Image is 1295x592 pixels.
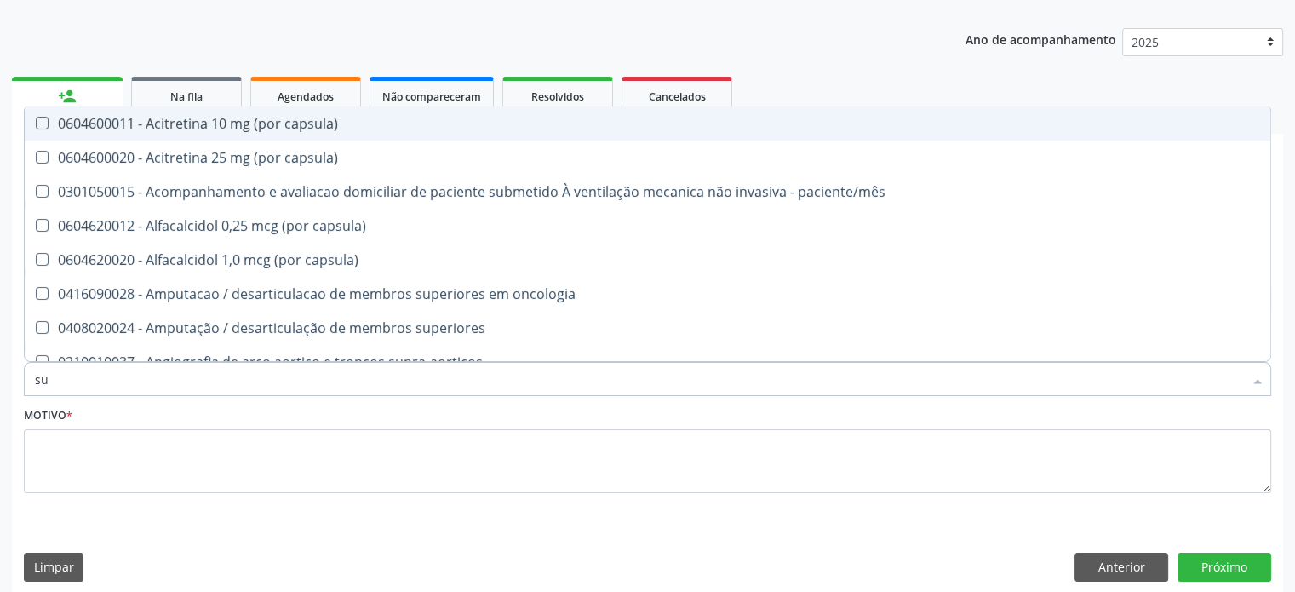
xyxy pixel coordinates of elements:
span: Na fila [170,89,203,104]
div: 0604620020 - Alfacalcidol 1,0 mcg (por capsula) [35,253,1260,267]
button: Próximo [1178,553,1271,582]
div: 0408020024 - Amputação / desarticulação de membros superiores [35,321,1260,335]
div: person_add [58,87,77,106]
input: Buscar por procedimentos [35,362,1243,396]
span: Não compareceram [382,89,481,104]
span: Resolvidos [531,89,584,104]
div: 0416090028 - Amputacao / desarticulacao de membros superiores em oncologia [35,287,1260,301]
div: 2025 [634,105,719,118]
div: 2025 [515,105,600,118]
button: Anterior [1074,553,1168,582]
p: Ano de acompanhamento [966,28,1116,49]
div: 0604620012 - Alfacalcidol 0,25 mcg (por capsula) [35,219,1260,233]
div: 0210010037 - Angiografia de arco aortico e troncos supra-aorticos [35,355,1260,369]
label: Motivo [24,403,72,429]
span: Agendados [278,89,334,104]
div: 2025 [382,105,481,118]
div: 0604600020 - Acitretina 25 mg (por capsula) [35,151,1260,164]
div: 0604600011 - Acitretina 10 mg (por capsula) [35,117,1260,130]
div: 0301050015 - Acompanhamento e avaliacao domiciliar de paciente submetido À ventilação mecanica nã... [35,185,1260,198]
span: Cancelados [649,89,706,104]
